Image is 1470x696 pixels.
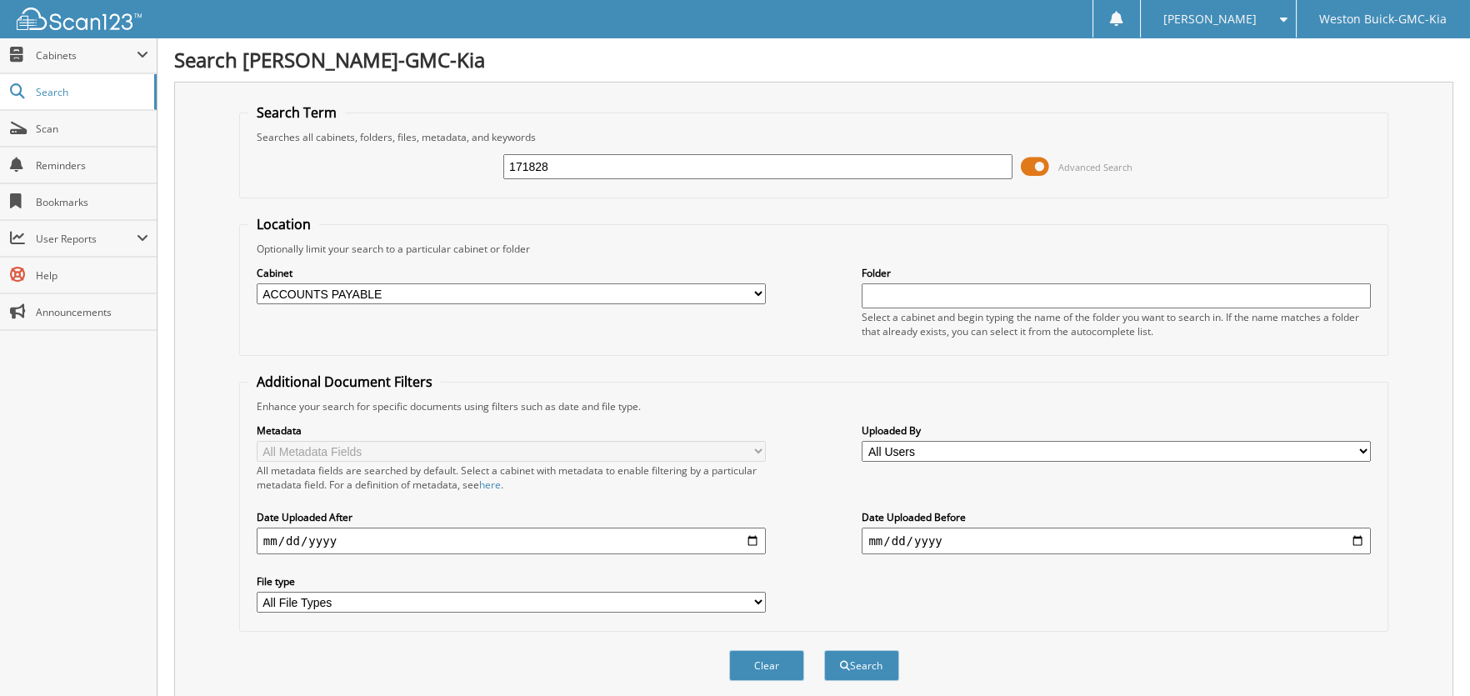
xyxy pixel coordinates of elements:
div: All metadata fields are searched by default. Select a cabinet with metadata to enable filtering b... [257,463,766,492]
span: Weston Buick-GMC-Kia [1319,14,1447,24]
div: Searches all cabinets, folders, files, metadata, and keywords [248,130,1380,144]
span: Cabinets [36,48,137,63]
iframe: Chat Widget [1387,616,1470,696]
span: User Reports [36,232,137,246]
span: Announcements [36,305,148,319]
span: Reminders [36,158,148,173]
button: Search [824,650,899,681]
div: Select a cabinet and begin typing the name of the folder you want to search in. If the name match... [862,310,1371,338]
input: start [257,528,766,554]
label: Date Uploaded After [257,510,766,524]
label: Metadata [257,423,766,438]
label: Uploaded By [862,423,1371,438]
label: Folder [862,266,1371,280]
legend: Search Term [248,103,345,122]
img: scan123-logo-white.svg [17,8,142,30]
div: Optionally limit your search to a particular cabinet or folder [248,242,1380,256]
span: Help [36,268,148,283]
button: Clear [729,650,804,681]
span: Scan [36,122,148,136]
div: Enhance your search for specific documents using filters such as date and file type. [248,399,1380,413]
label: Date Uploaded Before [862,510,1371,524]
label: File type [257,574,766,588]
input: end [862,528,1371,554]
h1: Search [PERSON_NAME]-GMC-Kia [174,46,1453,73]
label: Cabinet [257,266,766,280]
span: Bookmarks [36,195,148,209]
legend: Additional Document Filters [248,373,441,391]
legend: Location [248,215,319,233]
span: Search [36,85,146,99]
span: Advanced Search [1058,161,1132,173]
a: here [479,478,501,492]
span: [PERSON_NAME] [1163,14,1257,24]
